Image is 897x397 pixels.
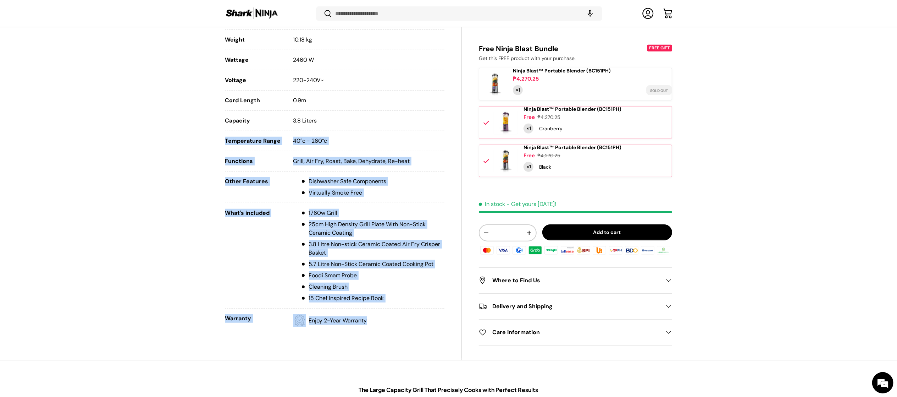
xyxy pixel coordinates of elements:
[511,245,527,256] img: gcash
[293,137,327,145] span: 40°c - 260°c
[647,45,672,51] div: FREE GIFT
[300,209,445,217] li: 1760w Grill
[495,245,511,256] img: visa
[506,200,556,208] p: - Get yours [DATE]!
[300,240,445,257] li: 3.8 Litre Non-stick Ceramic Coated Air Fry Crisper Basket
[537,152,560,159] div: ₱4,270.25
[293,117,317,124] span: 3.8 Liters
[543,245,559,256] img: maya
[513,67,611,74] span: Ninja Blast™ Portable Blender (BC151PH)
[225,157,282,165] div: Functions
[225,76,282,85] div: Voltage
[479,302,660,311] h2: Delivery and Shipping
[37,40,119,49] div: Chat with us now
[537,114,560,121] div: ₱4,270.25
[479,294,672,319] summary: Delivery and Shipping
[579,6,602,21] speech-search-button: Search by voice
[524,106,621,112] a: Ninja Blast™ Portable Blender (BC151PH)
[300,220,445,237] li: 25cm High Density Grill Plate With Non-Stick Ceramic Coating
[293,97,306,104] span: 0.9m
[4,194,135,219] textarea: Type your message and hit 'Enter'
[576,245,591,256] img: bpi
[293,157,410,165] p: Grill, Air Fry, Roast, Bake, Dehydrate, Re-heat
[300,283,445,291] li: Cleaning Brush
[225,116,282,125] div: Capacity
[225,56,282,64] div: Wattage
[293,76,324,84] span: 220-240V~
[225,314,282,327] div: Warranty
[624,245,639,256] img: bdo
[479,245,495,256] img: master
[225,96,282,105] div: Cord Length
[300,177,387,186] li: Dishwasher Safe Components
[524,124,533,134] div: Quantity
[41,89,98,161] span: We're online!
[267,386,630,394] p: The Large Capacity Grill That Precisely Cooks with Perfect Results
[513,68,611,74] a: Ninja Blast™ Portable Blender (BC151PH)
[479,55,576,61] span: Get this FREE product with your purchase.
[479,320,672,345] summary: Care information
[539,163,551,171] div: Black
[539,125,563,132] div: Cranberry
[225,137,282,145] div: Temperature Range
[524,152,535,159] div: Free
[513,85,523,95] div: Quantity
[524,145,621,151] a: Ninja Blast™ Portable Blender (BC151PH)
[479,328,660,337] h2: Care information
[479,268,672,293] summary: Where to Find Us
[527,245,543,256] img: grabpay
[293,314,306,327] img: icon-guarantee.webp
[225,209,282,303] div: What's included
[513,75,539,83] div: ₱4,270.25
[300,271,445,280] li: Foodi Smart Probe
[524,114,535,121] div: Free
[225,177,282,197] div: Other Features
[479,200,505,208] span: In stock
[656,245,671,256] img: landbank
[524,162,533,172] div: Quantity
[640,245,655,256] img: metrobank
[293,36,312,43] span: 10.18 kg
[560,245,575,256] img: billease
[300,189,387,197] li: Virtually Smoke Free
[116,4,133,21] div: Minimize live chat window
[479,44,646,53] div: Free Ninja Blast Bundle
[225,36,282,44] div: Weight
[479,276,660,285] h2: Where to Find Us
[300,294,445,303] li: 15 Chef Inspired Recipe Book
[592,245,607,256] img: ubp
[225,6,278,20] img: Shark Ninja Philippines
[300,260,445,268] li: 5.7 Litre Non-Stick Ceramic Coated Cooking Pot
[293,314,367,327] p: Enjoy 2-Year Warranty
[542,224,672,240] button: Add to cart
[293,56,314,64] span: 2460 W
[608,245,623,256] img: qrph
